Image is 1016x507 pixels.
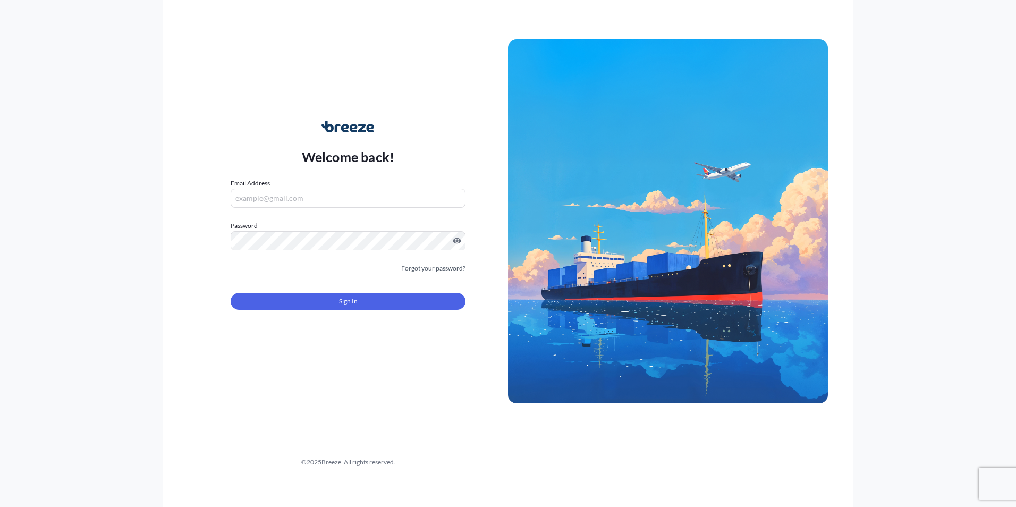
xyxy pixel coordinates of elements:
p: Welcome back! [302,148,395,165]
button: Show password [453,236,461,245]
div: © 2025 Breeze. All rights reserved. [188,457,508,468]
input: example@gmail.com [231,189,465,208]
span: Sign In [339,296,358,307]
button: Sign In [231,293,465,310]
label: Email Address [231,178,270,189]
label: Password [231,221,465,231]
a: Forgot your password? [401,263,465,274]
img: Ship illustration [508,39,828,403]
